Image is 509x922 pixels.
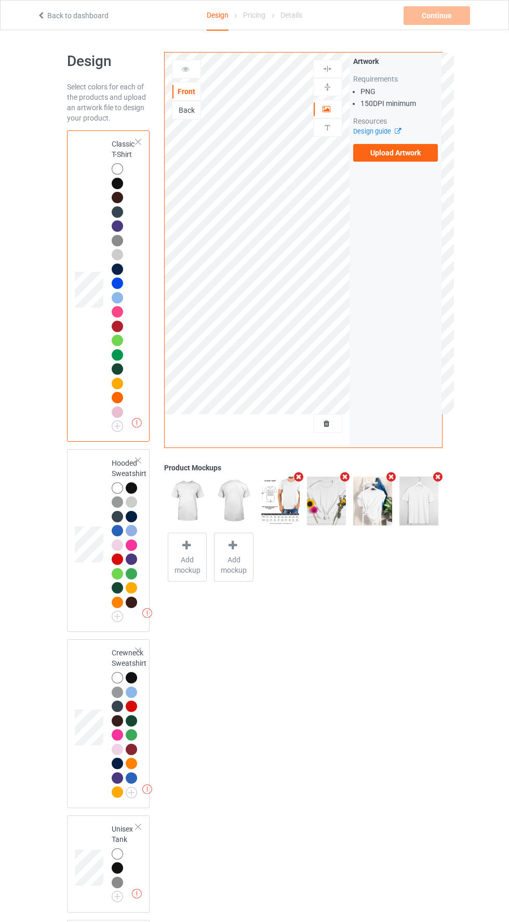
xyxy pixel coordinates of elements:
img: regular.jpg [168,477,207,525]
li: 150 DPI minimum [360,98,438,109]
div: Unisex Tank [67,815,150,913]
div: Classic T-Shirt [112,139,137,428]
li: PNG [360,86,438,97]
i: Remove mockup [385,471,398,482]
label: Upload Artwork [353,144,438,162]
img: svg+xml;base64,PD94bWwgdmVyc2lvbj0iMS4wIiBlbmNvZGluZz0iVVRGLTgiPz4KPHN2ZyB3aWR0aD0iMjJweCIgaGVpZ2... [112,420,123,432]
i: Remove mockup [431,471,444,482]
div: Add mockup [214,533,253,582]
div: Resources [353,116,438,126]
img: regular.jpg [214,477,253,525]
img: regular.jpg [307,477,346,525]
img: heather_texture.png [112,235,123,246]
div: Requirements [353,74,438,84]
div: Back [172,105,200,115]
div: Select colors for each of the products and upload an artwork file to design your product. [67,82,150,123]
img: exclamation icon [142,608,152,618]
div: Front [172,86,200,97]
img: regular.jpg [353,477,392,525]
div: Hooded Sweatshirt [67,449,150,632]
img: svg+xml;base64,PD94bWwgdmVyc2lvbj0iMS4wIiBlbmNvZGluZz0iVVRGLTgiPz4KPHN2ZyB3aWR0aD0iMjJweCIgaGVpZ2... [112,611,123,622]
a: Design guide [353,127,400,135]
img: svg+xml;base64,PD94bWwgdmVyc2lvbj0iMS4wIiBlbmNvZGluZz0iVVRGLTgiPz4KPHN2ZyB3aWR0aD0iMjJweCIgaGVpZ2... [112,891,123,902]
img: heather_texture.png [112,877,123,888]
img: exclamation icon [132,418,142,428]
img: svg+xml;base64,PD94bWwgdmVyc2lvbj0iMS4wIiBlbmNvZGluZz0iVVRGLTgiPz4KPHN2ZyB3aWR0aD0iMjJweCIgaGVpZ2... [126,787,137,798]
img: svg%3E%0A [323,64,332,74]
div: Crewneck Sweatshirt [67,639,150,808]
div: Add mockup [168,533,207,582]
div: Hooded Sweatshirt [112,458,146,619]
img: regular.jpg [399,477,438,525]
div: Product Mockups [164,463,442,473]
a: Back to dashboard [37,11,109,20]
img: exclamation icon [142,784,152,794]
img: svg%3E%0A [323,123,332,133]
div: Artwork [353,56,438,67]
div: Unisex Tank [112,824,137,899]
i: Remove mockup [292,471,305,482]
img: regular.jpg [261,477,300,525]
span: Add mockup [168,555,206,575]
div: Design [207,1,229,31]
h1: Design [67,52,150,71]
img: exclamation icon [132,889,142,899]
img: svg%3E%0A [323,82,332,92]
div: Classic T-Shirt [67,130,150,442]
div: Pricing [243,1,265,30]
i: Remove mockup [339,471,352,482]
span: Add mockup [215,555,252,575]
div: Details [280,1,302,30]
div: Crewneck Sweatshirt [112,648,146,797]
